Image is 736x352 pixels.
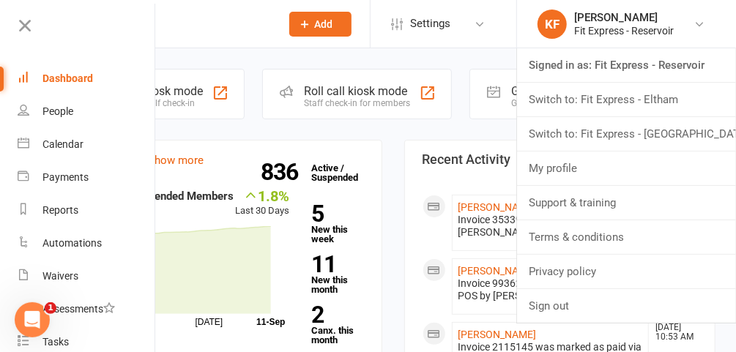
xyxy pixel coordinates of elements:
a: Privacy policy [517,255,736,288]
span: Add [315,18,333,30]
div: 1.8% [235,187,289,203]
div: KF [538,10,567,39]
h3: Recent Activity [423,152,698,167]
a: My profile [517,151,736,185]
button: Add [289,12,352,37]
div: Staff check-in for members [304,98,410,108]
div: Dashboard [42,72,93,84]
strong: 2 [311,304,357,326]
iframe: Intercom live chat [15,302,50,337]
a: 2Canx. this month [311,304,363,345]
div: Roll call kiosk mode [304,84,410,98]
a: Waivers [18,260,156,293]
div: Class kiosk mode [112,84,203,98]
a: Switch to: Fit Express - Eltham [517,83,736,116]
div: [PERSON_NAME] [574,11,674,24]
a: Automations [18,227,156,260]
a: [PERSON_NAME] [458,329,537,340]
time: [DATE] 10:53 AM [648,323,696,342]
a: [PERSON_NAME] [458,265,537,277]
strong: 836 [261,161,304,183]
div: Invoice 9936233 was marked as paid via POS by [PERSON_NAME] [458,277,643,302]
div: People [42,105,73,117]
a: Terms & conditions [517,220,736,254]
a: 5New this week [311,203,363,244]
input: Search... [86,14,270,34]
a: Payments [18,161,156,194]
span: Settings [410,7,450,40]
div: Assessments [42,303,115,315]
strong: 5 [311,203,357,225]
a: Reports [18,194,156,227]
a: Dashboard [18,62,156,95]
div: Fit Express - Reservoir [574,24,674,37]
div: Invoice 3533917 was skipped by [PERSON_NAME] [458,214,643,239]
a: Support & training [517,186,736,220]
div: Payments [42,171,89,183]
a: Sign out [517,289,736,323]
a: Assessments [18,293,156,326]
a: show more [149,154,204,167]
div: Member self check-in [112,98,203,108]
div: Reports [42,204,78,216]
div: Tasks [42,336,69,348]
a: People [18,95,156,128]
span: 1 [45,302,56,314]
div: Great for the front desk [511,98,674,108]
a: [PERSON_NAME] [458,201,537,213]
a: Signed in as: Fit Express - Reservoir [517,48,736,82]
h3: Members [89,152,364,167]
a: Switch to: Fit Express - [GEOGRAPHIC_DATA] [517,117,736,151]
div: General attendance kiosk mode [511,84,674,98]
strong: 11 [311,253,357,275]
div: Automations [42,237,102,249]
a: Calendar [18,128,156,161]
a: 11New this month [311,253,363,294]
a: 836Active / Suspended [304,152,368,193]
div: Calendar [42,138,83,150]
strong: Active / Suspended Members [89,190,234,203]
div: Waivers [42,270,78,282]
div: Last 30 Days [235,187,289,219]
